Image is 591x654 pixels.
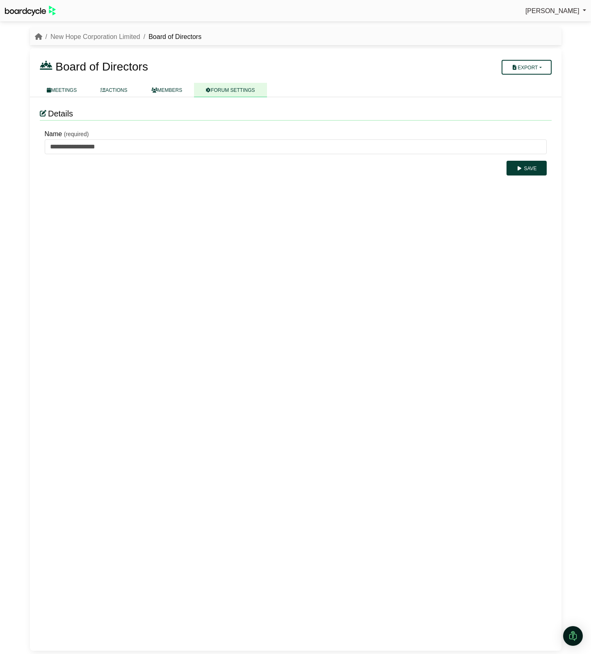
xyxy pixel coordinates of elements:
a: MEMBERS [139,83,194,97]
a: ACTIONS [89,83,139,97]
a: New Hope Corporation Limited [50,33,140,40]
button: Save [507,161,546,175]
small: (required) [64,131,89,137]
span: Board of Directors [55,60,148,73]
li: Board of Directors [140,32,201,42]
a: MEETINGS [35,83,89,97]
span: [PERSON_NAME] [525,7,580,14]
button: Export [502,60,551,75]
span: Details [48,109,73,118]
label: Name [45,129,62,139]
nav: breadcrumb [35,32,202,42]
a: FORUM SETTINGS [194,83,267,97]
a: [PERSON_NAME] [525,6,586,16]
img: BoardcycleBlackGreen-aaafeed430059cb809a45853b8cf6d952af9d84e6e89e1f1685b34bfd5cb7d64.svg [5,6,56,16]
div: Open Intercom Messenger [563,626,583,646]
